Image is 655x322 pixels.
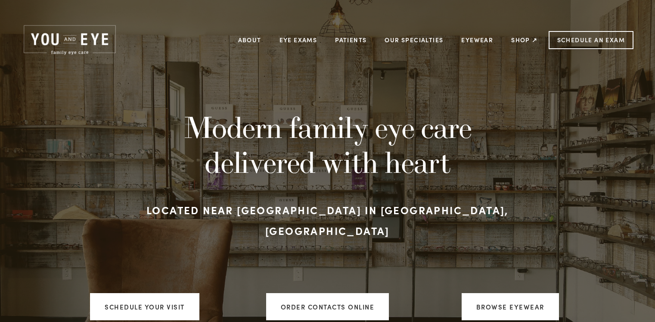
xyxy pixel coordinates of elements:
[549,31,633,49] a: Schedule an Exam
[461,33,493,47] a: Eyewear
[279,33,317,47] a: Eye Exams
[22,24,118,56] img: Rochester, MN | You and Eye | Family Eye Care
[146,203,512,238] strong: Located near [GEOGRAPHIC_DATA] in [GEOGRAPHIC_DATA], [GEOGRAPHIC_DATA]
[335,33,366,47] a: Patients
[142,110,513,179] h1: Modern family eye care delivered with heart
[90,293,199,320] a: Schedule your visit
[385,36,443,44] a: Our Specialties
[511,33,537,47] a: Shop ↗
[462,293,559,320] a: Browse Eyewear
[266,293,389,320] a: ORDER CONTACTS ONLINE
[238,33,261,47] a: About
